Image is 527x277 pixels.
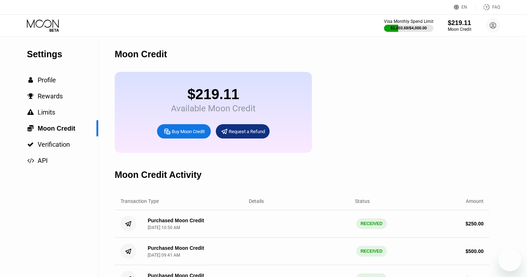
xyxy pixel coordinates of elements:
[120,198,159,204] div: Transaction Type
[27,125,34,132] span: 
[448,19,471,32] div: $219.11Moon Credit
[448,19,471,27] div: $219.11
[384,19,433,32] div: Visa Monthly Spend Limit$1,203.69/$4,000.00
[115,170,201,180] div: Moon Credit Activity
[148,218,204,223] div: Purchased Moon Credit
[27,49,98,59] div: Settings
[498,248,521,271] iframe: Button to launch messaging window
[27,93,34,99] div: 
[27,141,34,148] span: 
[355,198,370,204] div: Status
[38,141,70,148] span: Verification
[384,19,433,24] div: Visa Monthly Spend Limit
[466,198,484,204] div: Amount
[476,4,500,11] div: FAQ
[171,103,256,113] div: Available Moon Credit
[171,86,256,102] div: $219.11
[448,27,471,32] div: Moon Credit
[148,245,204,251] div: Purchased Moon Credit
[28,93,34,99] span: 
[148,253,180,258] div: [DATE] 09:41 AM
[465,221,484,227] div: $ 250.00
[249,198,264,204] div: Details
[391,26,427,30] div: $1,203.69 / $4,000.00
[465,248,484,254] div: $ 500.00
[229,128,265,135] div: Request a Refund
[27,77,34,83] div: 
[148,225,180,230] div: [DATE] 10:50 AM
[492,5,500,10] div: FAQ
[461,5,467,10] div: EN
[38,125,75,132] span: Moon Credit
[38,76,56,84] span: Profile
[38,92,63,100] span: Rewards
[157,124,211,138] div: Buy Moon Credit
[38,108,55,116] span: Limits
[454,4,476,11] div: EN
[216,124,270,138] div: Request a Refund
[172,128,205,135] div: Buy Moon Credit
[356,218,387,229] div: RECEIVED
[27,109,34,116] span: 
[356,246,387,257] div: RECEIVED
[28,77,33,83] span: 
[115,49,167,59] div: Moon Credit
[27,157,34,164] span: 
[38,157,48,164] span: API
